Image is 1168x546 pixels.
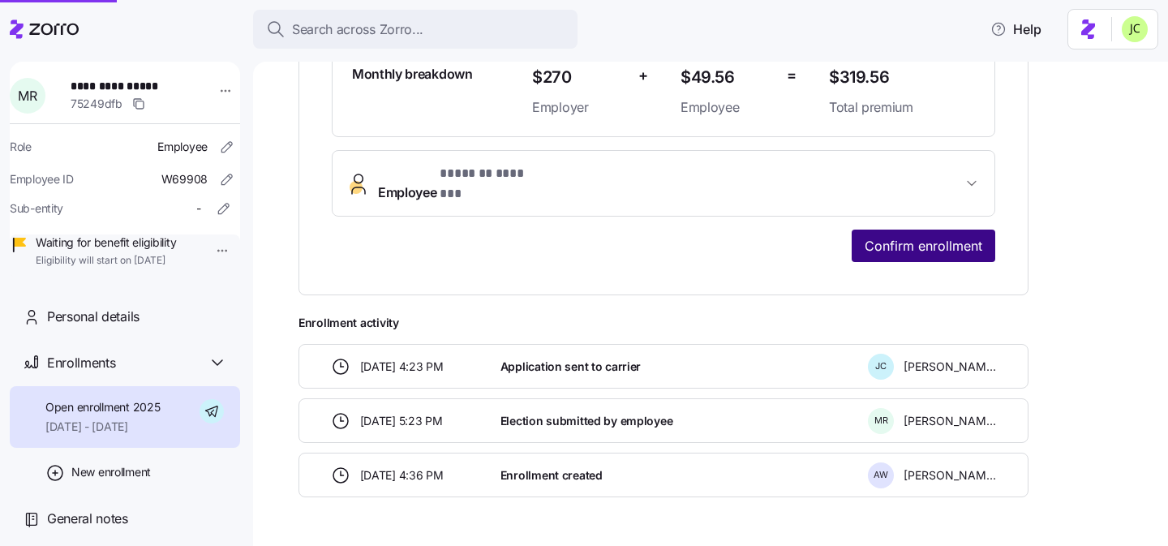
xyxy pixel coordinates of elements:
[360,467,444,484] span: [DATE] 4:36 PM
[1122,16,1148,42] img: 0d5040ea9766abea509702906ec44285
[532,97,625,118] span: Employer
[45,399,160,415] span: Open enrollment 2025
[196,200,201,217] span: -
[829,64,975,91] span: $319.56
[904,359,996,375] span: [PERSON_NAME]
[865,236,982,256] span: Confirm enrollment
[852,230,995,262] button: Confirm enrollment
[874,416,888,425] span: M R
[10,171,74,187] span: Employee ID
[532,64,625,91] span: $270
[253,10,578,49] button: Search across Zorro...
[352,64,473,84] span: Monthly breakdown
[378,164,546,203] span: Employee
[71,464,151,480] span: New enrollment
[360,413,443,429] span: [DATE] 5:23 PM
[681,97,774,118] span: Employee
[157,139,208,155] span: Employee
[500,359,641,375] span: Application sent to carrier
[990,19,1041,39] span: Help
[500,413,673,429] span: Election submitted by employee
[977,13,1054,45] button: Help
[292,19,423,40] span: Search across Zorro...
[681,64,774,91] span: $49.56
[36,234,176,251] span: Waiting for benefit eligibility
[45,419,160,435] span: [DATE] - [DATE]
[47,307,140,327] span: Personal details
[161,171,208,187] span: W69908
[829,97,975,118] span: Total premium
[36,254,176,268] span: Eligibility will start on [DATE]
[47,353,115,373] span: Enrollments
[47,509,128,529] span: General notes
[787,64,797,88] span: =
[360,359,444,375] span: [DATE] 4:23 PM
[18,89,36,102] span: M R
[10,200,63,217] span: Sub-entity
[904,413,996,429] span: [PERSON_NAME]
[874,471,888,479] span: A W
[298,315,1028,331] span: Enrollment activity
[71,96,122,112] span: 75249dfb
[638,64,648,88] span: +
[875,362,887,371] span: J C
[10,139,32,155] span: Role
[904,467,996,484] span: [PERSON_NAME]
[500,467,603,484] span: Enrollment created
